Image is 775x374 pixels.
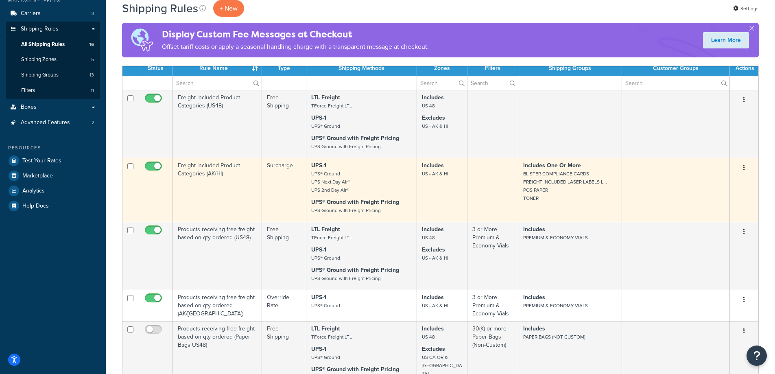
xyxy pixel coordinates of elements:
span: 2 [92,119,94,126]
strong: UPS-1 [311,245,326,254]
li: Filters [6,83,100,98]
td: Products receiving free freight based on qty ordered (AK/[GEOGRAPHIC_DATA]) [173,290,262,321]
small: UPS Ground with Freight Pricing [311,207,381,214]
strong: Includes [422,93,444,102]
small: UPS® Ground [311,254,340,262]
th: Actions [730,61,758,76]
h1: Shipping Rules [122,0,198,16]
strong: Includes [523,324,545,333]
span: Shipping Groups [21,72,59,79]
span: 5 [91,56,94,63]
strong: UPS® Ground with Freight Pricing [311,198,399,206]
strong: Includes One Or More [523,161,581,170]
small: TForce Freight LTL [311,102,352,109]
small: UPS Ground with Freight Pricing [311,143,381,150]
img: duties-banner-06bc72dcb5fe05cb3f9472aba00be2ae8eb53ab6f0d8bb03d382ba314ac3c341.png [122,23,162,57]
a: Learn More [703,32,749,48]
strong: Excludes [422,345,445,353]
a: Help Docs [6,199,100,213]
li: Carriers [6,6,100,21]
strong: Includes [422,324,444,333]
li: Shipping Rules [6,22,100,99]
button: Open Resource Center [747,346,767,366]
span: 3 [92,10,94,17]
strong: UPS-1 [311,293,326,302]
td: Override Rate [262,290,306,321]
td: Free Shipping [262,90,306,158]
strong: Excludes [422,245,445,254]
span: Boxes [21,104,37,111]
small: UPS® Ground UPS Next Day Air® UPS 2nd Day Air® [311,170,350,194]
small: UPS® Ground [311,354,340,361]
th: Shipping Groups [518,61,622,76]
strong: UPS® Ground with Freight Pricing [311,365,399,374]
small: TForce Freight LTL [311,234,352,241]
td: 3 or More Premium & Economy Vials [467,222,518,290]
th: Filters [467,61,518,76]
strong: Includes [422,293,444,302]
th: Type [262,61,306,76]
a: Marketplace [6,168,100,183]
th: Shipping Methods [306,61,417,76]
div: Resources [6,144,100,151]
small: PREMIUM & ECONOMY VIALS [523,302,588,309]
span: Analytics [22,188,45,195]
li: Advanced Features [6,115,100,130]
small: US - AK & HI [422,302,448,309]
td: 3 or More Premium & Economy Vials [467,290,518,321]
a: Advanced Features 2 [6,115,100,130]
a: Analytics [6,184,100,198]
p: Offset tariff costs or apply a seasonal handling charge with a transparent message at checkout. [162,41,429,52]
small: US - AK & HI [422,122,448,130]
strong: LTL Freight [311,324,340,333]
small: PREMIUM & ECONOMY VIALS [523,234,588,241]
strong: UPS-1 [311,161,326,170]
a: Filters 11 [6,83,100,98]
td: Freight Included Product Categories (US48) [173,90,262,158]
span: Shipping Rules [21,26,59,33]
th: Rule Name : activate to sort column ascending [173,61,262,76]
small: BLISTER COMPLIANCE CARDS FREIGHT INCLUDED LASER LABELS L... POS PAPER TONER [523,170,607,202]
span: Marketplace [22,173,53,179]
input: Search [417,76,467,90]
td: Freight Included Product Categories (AK/HI) [173,158,262,222]
td: Products receiving free freight based on qty ordered (US48) [173,222,262,290]
a: All Shipping Rules 16 [6,37,100,52]
span: Test Your Rates [22,157,61,164]
a: Test Your Rates [6,153,100,168]
a: Shipping Groups 13 [6,68,100,83]
strong: LTL Freight [311,93,340,102]
a: Settings [733,3,759,14]
strong: UPS® Ground with Freight Pricing [311,134,399,142]
small: PAPER BAGS (NOT CUSTOM) [523,333,585,341]
th: Customer Groups [622,61,730,76]
td: Surcharge [262,158,306,222]
span: Carriers [21,10,41,17]
li: Boxes [6,100,100,115]
td: Free Shipping [262,222,306,290]
span: Advanced Features [21,119,70,126]
small: US - AK & HI [422,170,448,177]
strong: Includes [523,225,545,234]
h4: Display Custom Fee Messages at Checkout [162,28,429,41]
li: Shipping Zones [6,52,100,67]
span: Help Docs [22,203,49,210]
small: TForce Freight LTL [311,333,352,341]
span: 11 [91,87,94,94]
strong: Includes [422,161,444,170]
strong: UPS-1 [311,345,326,353]
span: All Shipping Rules [21,41,65,48]
small: US 48 [422,234,435,241]
strong: UPS-1 [311,114,326,122]
strong: Includes [422,225,444,234]
strong: LTL Freight [311,225,340,234]
input: Search [467,76,518,90]
small: US 48 [422,333,435,341]
small: US - AK & HI [422,254,448,262]
a: Shipping Zones 5 [6,52,100,67]
th: Zones [417,61,468,76]
span: Filters [21,87,35,94]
